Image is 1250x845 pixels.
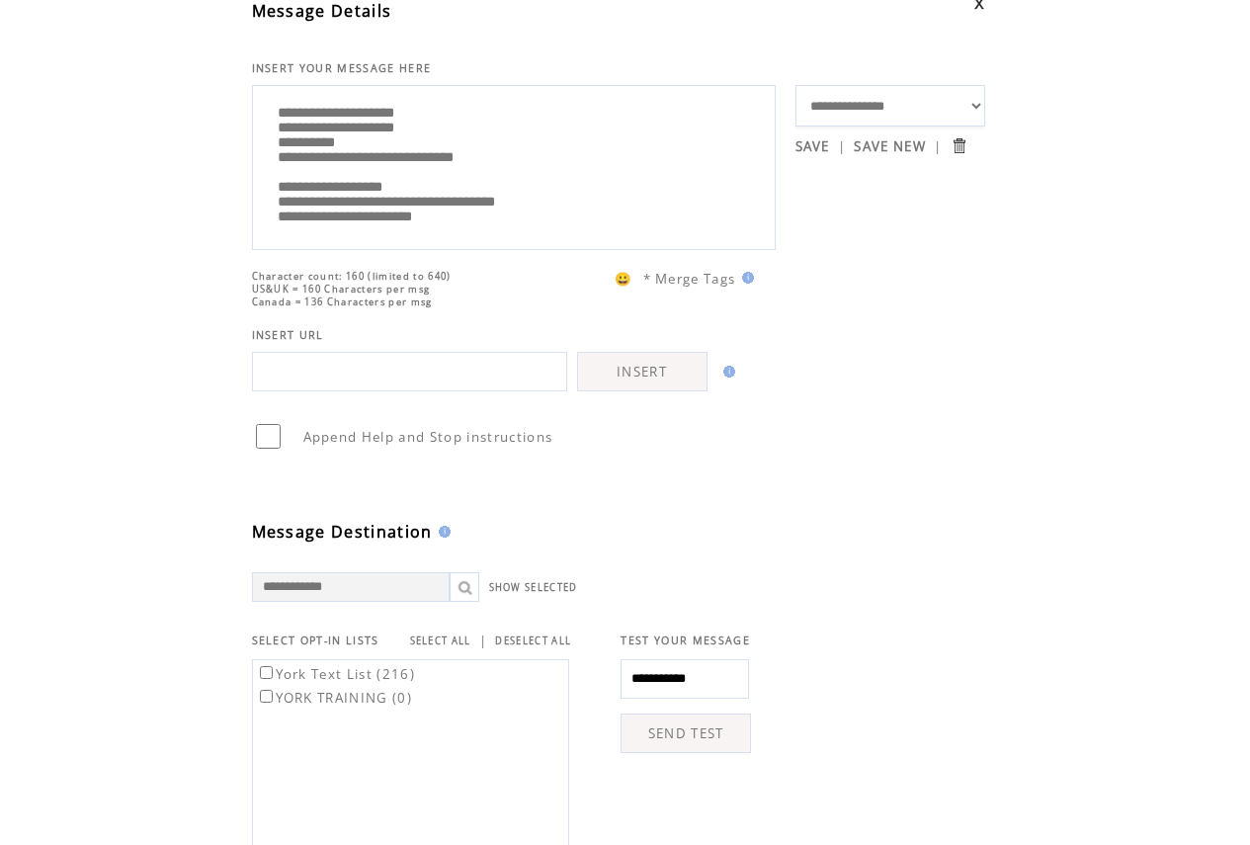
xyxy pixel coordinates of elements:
img: help.gif [433,526,451,538]
a: SHOW SELECTED [489,581,578,594]
a: INSERT [577,352,708,391]
input: YORK TRAINING (0) [260,690,273,703]
span: | [934,137,942,155]
span: * Merge Tags [643,270,736,288]
a: SAVE [795,137,830,155]
img: help.gif [717,366,735,378]
a: SAVE NEW [854,137,926,155]
a: DESELECT ALL [495,634,571,647]
span: Character count: 160 (limited to 640) [252,270,452,283]
label: York Text List (216) [256,665,416,683]
span: Canada = 136 Characters per msg [252,296,433,308]
span: | [838,137,846,155]
input: Submit [950,136,968,155]
span: US&UK = 160 Characters per msg [252,283,431,296]
img: help.gif [736,272,754,284]
label: YORK TRAINING (0) [256,689,413,707]
a: SELECT ALL [410,634,471,647]
span: SELECT OPT-IN LISTS [252,634,379,647]
span: 😀 [615,270,632,288]
span: Append Help and Stop instructions [303,428,553,446]
a: SEND TEST [621,714,751,753]
span: TEST YOUR MESSAGE [621,634,750,647]
span: INSERT URL [252,328,324,342]
input: York Text List (216) [260,666,273,679]
span: INSERT YOUR MESSAGE HERE [252,61,432,75]
span: Message Destination [252,521,433,543]
span: | [479,632,487,649]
